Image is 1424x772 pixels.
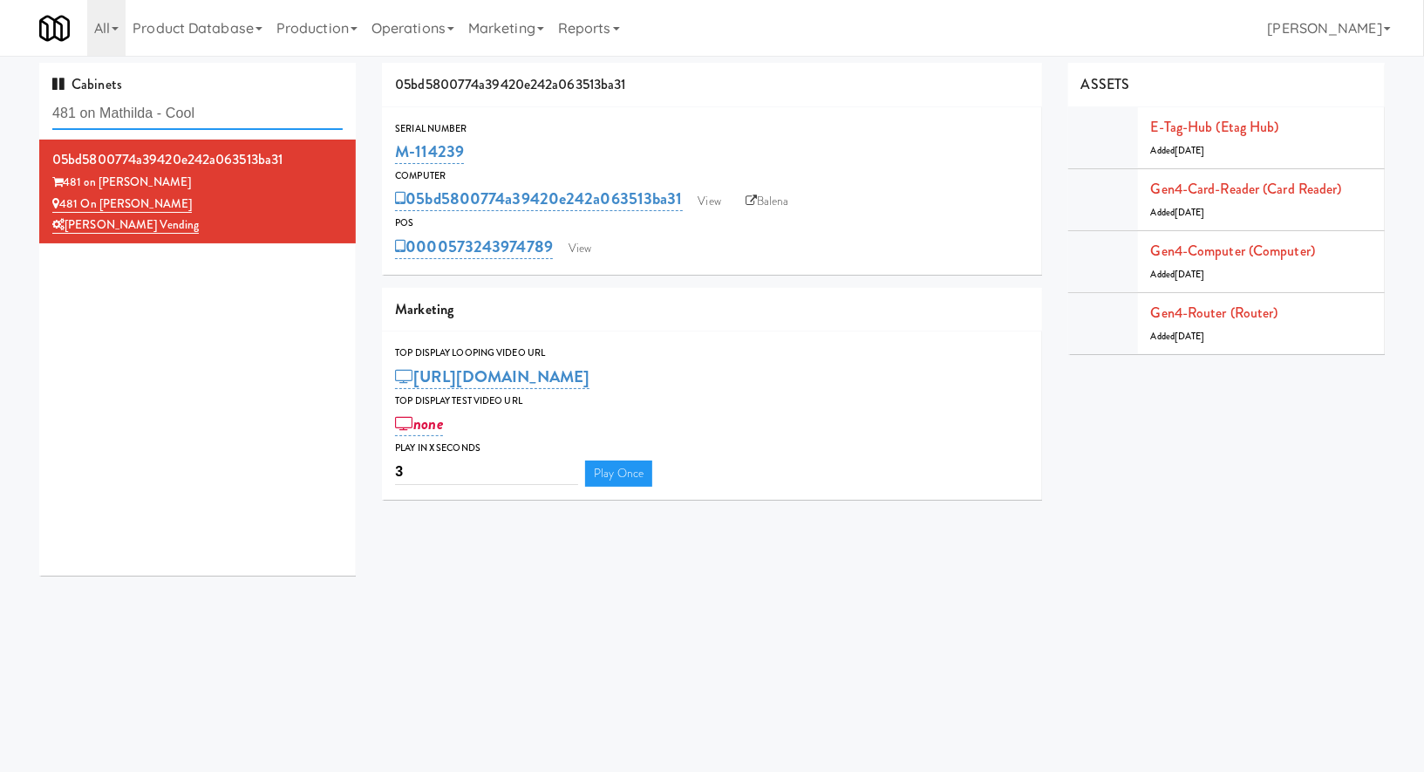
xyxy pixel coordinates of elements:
[1151,330,1205,343] span: Added
[395,299,453,319] span: Marketing
[39,13,70,44] img: Micromart
[395,365,589,389] a: [URL][DOMAIN_NAME]
[395,187,682,211] a: 05bd5800774a39420e242a063513ba31
[395,440,1029,457] div: Play in X seconds
[39,140,356,243] li: 05bd5800774a39420e242a063513ba31481 on [PERSON_NAME] 481 on [PERSON_NAME][PERSON_NAME] Vending
[395,412,443,436] a: none
[395,140,464,164] a: M-114239
[690,188,730,215] a: View
[395,167,1029,185] div: Computer
[560,236,600,262] a: View
[52,74,122,94] span: Cabinets
[395,393,1029,410] div: Top Display Test Video Url
[52,216,199,234] a: [PERSON_NAME] Vending
[52,195,192,213] a: 481 on [PERSON_NAME]
[1151,179,1342,199] a: Gen4-card-reader (Card Reader)
[1151,268,1205,281] span: Added
[1175,144,1205,157] span: [DATE]
[395,235,553,259] a: 0000573243974789
[1175,330,1205,343] span: [DATE]
[1151,144,1205,157] span: Added
[52,172,343,194] div: 481 on [PERSON_NAME]
[737,188,798,215] a: Balena
[585,461,652,487] a: Play Once
[395,215,1029,232] div: POS
[1151,241,1315,261] a: Gen4-computer (Computer)
[1151,303,1278,323] a: Gen4-router (Router)
[395,345,1029,362] div: Top Display Looping Video Url
[1151,117,1279,137] a: E-tag-hub (Etag Hub)
[1175,206,1205,219] span: [DATE]
[1081,74,1130,94] span: ASSETS
[1175,268,1205,281] span: [DATE]
[52,147,343,173] div: 05bd5800774a39420e242a063513ba31
[382,63,1042,107] div: 05bd5800774a39420e242a063513ba31
[1151,206,1205,219] span: Added
[395,120,1029,138] div: Serial Number
[52,98,343,130] input: Search cabinets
